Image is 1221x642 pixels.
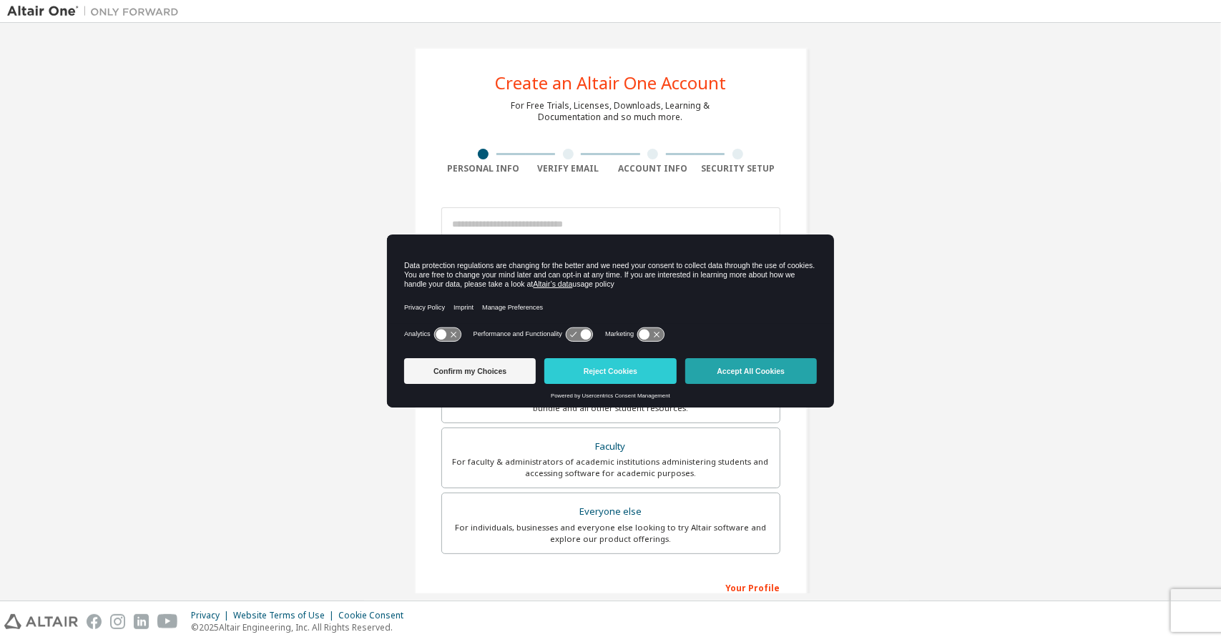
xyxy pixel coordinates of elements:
[441,576,780,598] div: Your Profile
[87,614,102,629] img: facebook.svg
[511,100,710,123] div: For Free Trials, Licenses, Downloads, Learning & Documentation and so much more.
[495,74,726,92] div: Create an Altair One Account
[611,163,696,174] div: Account Info
[7,4,186,19] img: Altair One
[526,163,611,174] div: Verify Email
[110,614,125,629] img: instagram.svg
[134,614,149,629] img: linkedin.svg
[451,437,771,457] div: Faculty
[4,614,78,629] img: altair_logo.svg
[695,163,780,174] div: Security Setup
[157,614,178,629] img: youtube.svg
[233,610,338,621] div: Website Terms of Use
[191,621,412,633] p: © 2025 Altair Engineering, Inc. All Rights Reserved.
[451,456,771,479] div: For faculty & administrators of academic institutions administering students and accessing softwa...
[451,522,771,545] div: For individuals, businesses and everyone else looking to try Altair software and explore our prod...
[441,163,526,174] div: Personal Info
[451,502,771,522] div: Everyone else
[191,610,233,621] div: Privacy
[338,610,412,621] div: Cookie Consent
